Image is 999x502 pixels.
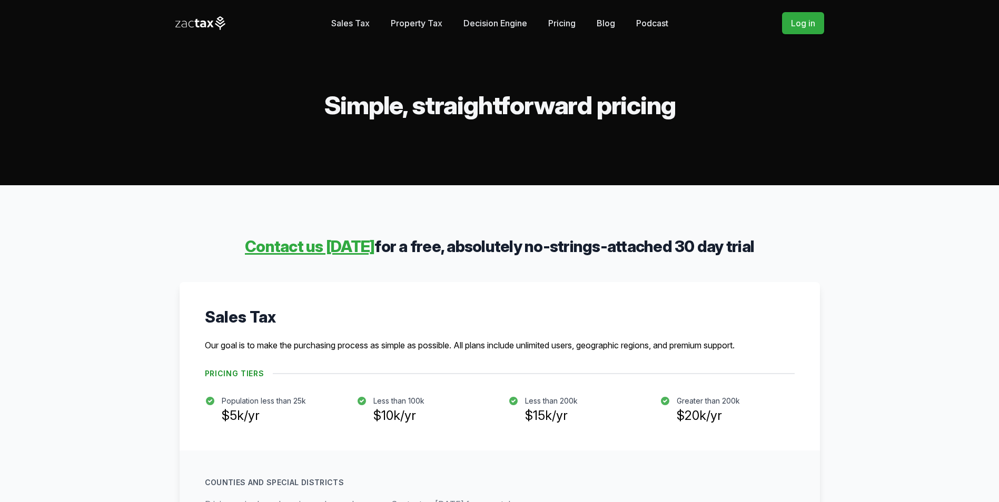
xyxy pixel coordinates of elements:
[782,12,824,34] a: Log in
[180,236,820,257] h3: for a free, absolutely no-strings-attached 30 day trial
[677,406,740,425] h3: $20k/yr
[597,13,615,34] a: Blog
[222,406,306,425] h3: $5k/yr
[373,396,424,406] p: Less than 100k
[245,237,374,256] a: Contact us [DATE]
[525,406,578,425] h3: $15k/yr
[205,477,344,488] p: Counties and Special Districts
[636,13,668,34] a: Podcast
[548,13,576,34] a: Pricing
[205,368,273,379] h4: Pricing Tiers
[463,13,527,34] a: Decision Engine
[175,93,824,118] h2: Simple, straightforward pricing
[205,339,795,352] p: Our goal is to make the purchasing process as simple as possible. All plans include unlimited use...
[373,406,424,425] h3: $10k/yr
[391,13,442,34] a: Property Tax
[222,396,306,406] p: Population less than 25k
[331,13,370,34] a: Sales Tax
[525,396,578,406] p: Less than 200k
[677,396,740,406] p: Greater than 200k
[205,307,795,326] h3: Sales Tax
